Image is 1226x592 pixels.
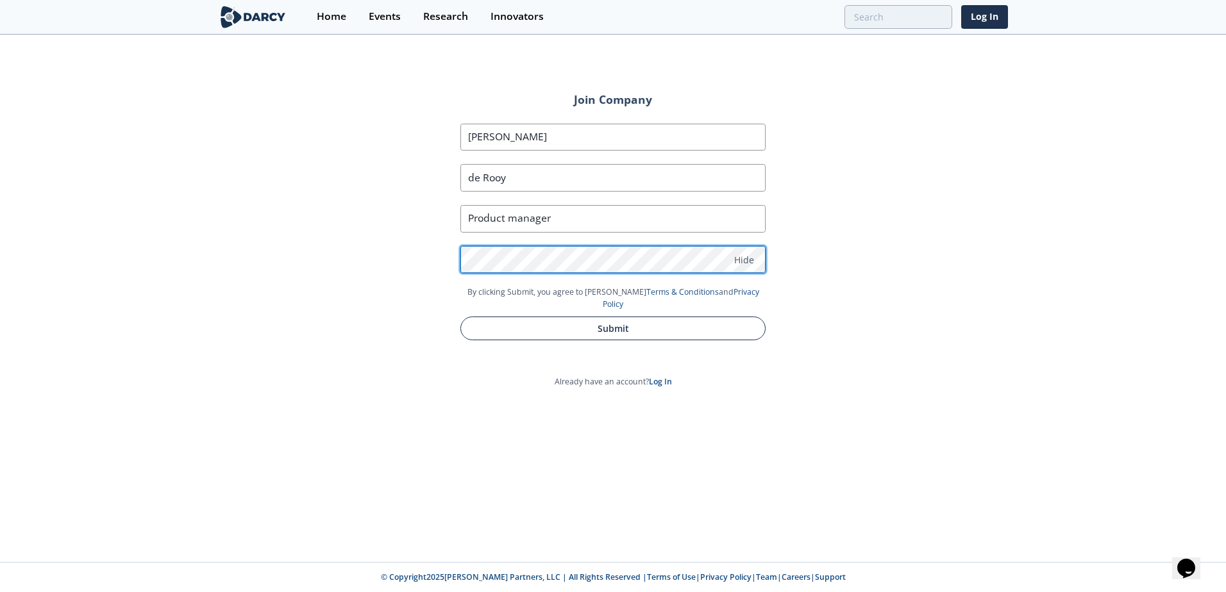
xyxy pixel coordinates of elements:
div: Events [369,12,401,22]
img: logo-wide.svg [218,6,288,28]
span: Hide [734,252,754,266]
p: © Copyright 2025 [PERSON_NAME] Partners, LLC | All Rights Reserved | | | | | [139,571,1087,583]
iframe: chat widget [1172,541,1213,579]
p: By clicking Submit, you agree to [PERSON_NAME] and [460,286,766,310]
div: Research [423,12,468,22]
h2: Join Company [442,94,784,106]
a: Privacy Policy [603,286,759,309]
a: Team [756,571,777,582]
a: Careers [782,571,810,582]
input: Last Name [460,164,766,192]
div: Innovators [491,12,544,22]
a: Privacy Policy [700,571,752,582]
button: Submit [460,317,766,340]
a: Log In [961,5,1008,29]
div: Home [317,12,346,22]
input: Advanced Search [844,5,952,29]
p: Already have an account? [424,376,802,388]
a: Terms & Conditions [646,286,719,297]
input: Job Title [460,205,766,233]
a: Support [815,571,846,582]
a: Terms of Use [647,571,696,582]
a: Log In [649,376,672,387]
input: First Name [460,124,766,151]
